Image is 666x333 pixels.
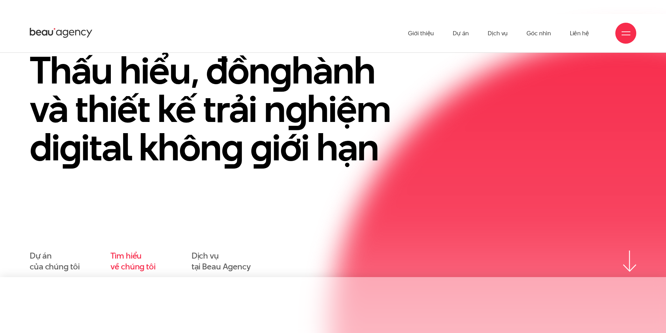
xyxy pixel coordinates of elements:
a: Dịch vụtại Beau Agency [192,251,251,272]
en: g [285,82,307,135]
en: g [270,44,292,96]
a: Góc nhìn [527,14,551,52]
a: Dịch vụ [488,14,508,52]
a: Giới thiệu [408,14,434,52]
a: Liên hệ [570,14,589,52]
h1: Thấu hiểu, đồn hành và thiết kế trải n hiệm di ital khôn iới hạn [30,51,414,166]
en: g [221,121,243,173]
en: g [59,121,81,173]
a: Dự áncủa chúng tôi [30,251,79,272]
a: Tìm hiểuvề chúng tôi [110,251,156,272]
en: g [250,121,272,173]
a: Dự án [453,14,469,52]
